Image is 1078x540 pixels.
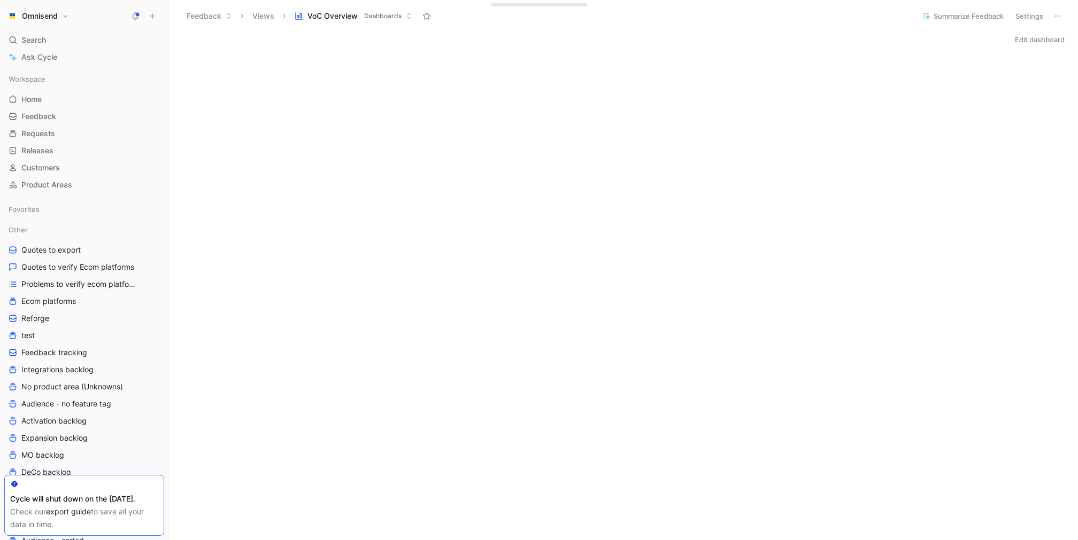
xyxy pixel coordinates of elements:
[4,143,164,159] a: Releases
[21,296,76,307] span: Ecom platforms
[917,9,1008,24] button: Summarize Feedback
[21,179,72,190] span: Product Areas
[21,245,81,255] span: Quotes to export
[21,128,55,139] span: Requests
[4,126,164,142] a: Requests
[9,224,28,235] span: Other
[182,8,237,24] button: Feedback
[21,347,87,358] span: Feedback tracking
[4,447,164,463] a: MO backlog
[21,467,71,478] span: DeCo backlog
[4,49,164,65] a: Ask Cycle
[4,430,164,446] a: Expansion backlog
[4,201,164,217] div: Favorites
[4,362,164,378] a: Integrations backlog
[9,74,45,84] span: Workspace
[1010,32,1069,47] button: Edit dashboard
[21,416,87,426] span: Activation backlog
[307,11,358,21] span: VoC Overview
[21,262,134,272] span: Quotes to verify Ecom platforms
[4,413,164,429] a: Activation backlog
[4,464,164,480] a: DeCo backlog
[290,8,417,24] button: VoC OverviewDashboards
[4,32,164,48] div: Search
[4,310,164,326] a: Reforge
[4,259,164,275] a: Quotes to verify Ecom platforms
[364,11,402,21] span: Dashboards
[21,162,60,173] span: Customers
[4,9,72,24] button: OmnisendOmnisend
[4,396,164,412] a: Audience - no feature tag
[21,111,56,122] span: Feedback
[21,364,94,375] span: Integrations backlog
[21,145,53,156] span: Releases
[21,433,88,443] span: Expansion backlog
[10,505,158,531] div: Check our to save all your data in time.
[4,327,164,343] a: test
[21,279,137,289] span: Problems to verify ecom platforms
[21,51,57,64] span: Ask Cycle
[4,91,164,107] a: Home
[4,222,164,238] div: Other
[7,11,18,21] img: Omnisend
[21,94,42,105] span: Home
[21,398,111,409] span: Audience - no feature tag
[4,108,164,124] a: Feedback
[21,450,64,460] span: MO backlog
[4,177,164,193] a: Product Areas
[46,507,91,516] a: export guide
[9,204,40,215] span: Favorites
[21,330,35,341] span: test
[10,492,158,505] div: Cycle will shut down on the [DATE].
[22,11,58,21] h1: Omnisend
[4,276,164,292] a: Problems to verify ecom platforms
[4,242,164,258] a: Quotes to export
[4,71,164,87] div: Workspace
[4,160,164,176] a: Customers
[248,8,279,24] button: Views
[4,293,164,309] a: Ecom platforms
[1011,9,1048,24] button: Settings
[21,34,46,46] span: Search
[4,379,164,395] a: No product area (Unknowns)
[21,381,123,392] span: No product area (Unknowns)
[21,313,49,324] span: Reforge
[4,345,164,361] a: Feedback tracking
